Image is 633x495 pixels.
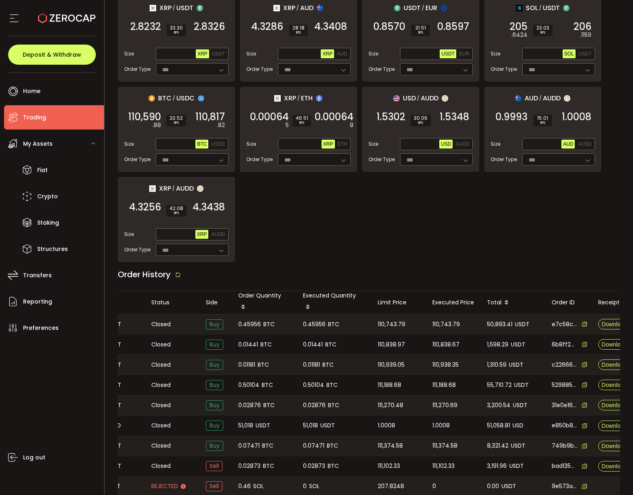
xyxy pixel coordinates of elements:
[128,113,161,121] span: 110,590
[325,340,337,349] span: BTC
[415,30,427,35] i: BPS
[440,49,456,58] button: USDT
[170,30,183,35] i: BPS
[199,298,232,307] div: Side
[303,441,324,450] span: 0.07471
[169,206,183,211] span: 42.08
[432,482,436,491] span: 0
[457,49,471,58] button: EUR
[151,340,171,349] span: Closed
[149,185,156,192] img: xrp_portfolio.png
[426,3,437,13] span: EUR
[197,141,207,147] span: BTC
[368,50,378,57] span: Size
[537,408,633,495] iframe: Chat Widget
[552,320,578,329] span: e7c58ca0-54cf-4c32-9a9a-bb691f6bc644
[338,141,347,147] span: ETH
[124,140,134,148] span: Size
[124,231,134,238] span: Size
[487,441,508,450] span: 8,321.42
[432,401,457,410] span: 111,270.69
[292,30,305,35] i: BPS
[536,30,549,35] i: BPS
[317,5,323,11] img: aud_portfolio.svg
[437,23,469,31] span: 0.8597
[197,51,207,57] span: XRP
[232,291,296,314] div: Order Quantity
[301,93,313,103] span: ETH
[481,296,545,310] div: Total
[545,298,592,307] div: Order ID
[368,140,378,148] span: Size
[598,319,631,329] button: Download
[151,462,171,470] span: Closed
[441,141,451,147] span: USD
[256,421,270,430] span: USDT
[403,93,416,103] span: USD
[432,320,460,329] span: 110,743.79
[23,322,59,334] span: Preferences
[314,23,347,31] span: 4.3408
[303,482,307,491] span: 0
[415,25,427,30] span: 31.51
[577,49,593,58] button: USDT
[539,4,542,12] em: /
[206,360,223,370] span: Buy
[37,191,58,202] span: Crypto
[526,3,538,13] span: SOL
[439,140,453,149] button: USD
[238,482,251,491] span: 0.46
[296,4,299,12] em: /
[211,141,225,147] span: USDC
[176,93,195,103] span: USDC
[598,380,631,390] button: Download
[151,381,171,389] span: Closed
[238,421,253,430] span: 51,018
[328,320,339,329] span: BTC
[564,51,574,57] span: SOL
[335,49,349,58] button: AUD
[378,421,395,430] span: 1.0008
[495,113,527,121] span: 0.9993
[516,5,523,11] img: sol_portfolio.png
[563,49,576,58] button: SOL
[487,401,510,410] span: 3,200.54
[563,141,573,147] span: AUD
[274,95,281,102] img: xrp_portfolio.png
[176,3,193,13] span: USDT
[8,45,96,65] button: Deposit & Withdraw
[574,23,591,31] span: 206
[303,461,325,471] span: 0.02873
[337,51,347,57] span: AUD
[195,140,208,149] button: BTC
[159,183,171,193] span: XRP
[206,340,223,350] span: Buy
[145,298,199,307] div: Status
[238,461,260,471] span: 0.02873
[238,441,260,450] span: 0.07471
[512,421,523,430] span: USD
[262,380,273,390] span: BTC
[169,211,183,216] i: BPS
[250,113,289,121] span: 0.00064
[206,461,222,471] span: Sell
[253,482,264,491] span: SOL
[37,243,68,255] span: Structures
[292,25,305,30] span: 28.18
[251,23,283,31] span: 4.3286
[378,482,404,491] span: 207.8248
[578,141,591,147] span: AUDD
[491,156,517,163] span: Order Type
[487,380,512,390] span: 55,710.72
[246,156,273,163] span: Order Type
[206,481,222,491] span: Sell
[23,52,81,57] span: Deposit & Withdraw
[487,340,508,349] span: 1,598.29
[564,95,570,102] img: zuPXiwguUFiBOIQyqLOiXsnnNitlx7q4LCwEbLHADjIpTka+Lip0HH8D0VTrd02z+wEAAAAASUVORK5CYII=
[491,140,500,148] span: Size
[197,185,203,192] img: zuPXiwguUFiBOIQyqLOiXsnnNitlx7q4LCwEbLHADjIpTka+Lip0HH8D0VTrd02z+wEAAAAASUVORK5CYII=
[258,360,269,370] span: BTC
[151,401,171,410] span: Closed
[537,116,549,121] span: 15.01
